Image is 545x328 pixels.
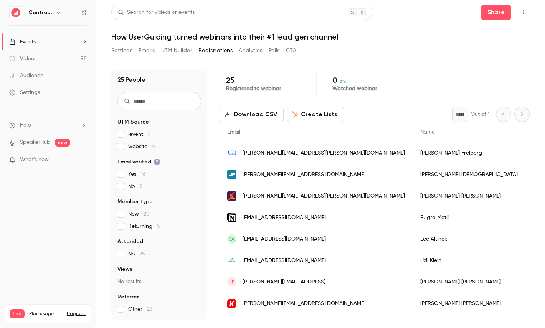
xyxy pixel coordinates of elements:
span: [PERSON_NAME][EMAIL_ADDRESS][DOMAIN_NAME] [243,300,365,308]
span: [EMAIL_ADDRESS][DOMAIN_NAME] [243,214,326,222]
li: help-dropdown-opener [9,121,87,129]
span: 4 [148,132,151,137]
img: Contrast [10,7,22,19]
div: Udi Klein [413,250,525,271]
span: website [128,143,155,150]
button: Emails [139,45,155,57]
h1: 25 People [117,75,145,84]
span: Trial [10,309,25,318]
img: kixie.com [227,299,236,308]
span: Email [227,129,240,135]
p: Out of 1 [471,110,490,118]
span: 5 [157,224,160,229]
div: Ece Altınok [413,228,525,250]
div: Events [9,38,36,46]
span: Yes [128,170,146,178]
span: Name [420,129,435,135]
div: [PERSON_NAME] [PERSON_NAME] [413,293,525,314]
span: Other [128,305,152,313]
p: Watched webinar [332,85,416,92]
div: [PERSON_NAME] [PERSON_NAME] [413,271,525,293]
a: SpeakerHub [20,138,50,147]
p: 25 [226,76,310,85]
button: Upgrade [67,311,86,317]
button: Analytics [239,45,263,57]
div: Buğra Metli [413,207,525,228]
span: 0 % [339,79,346,84]
span: Help [20,121,31,129]
button: UTM builder [161,45,192,57]
span: [PERSON_NAME][EMAIL_ADDRESS][DOMAIN_NAME] [243,171,365,179]
span: UTM Source [117,118,149,126]
button: CTA [286,45,296,57]
img: adzuna.com [227,256,236,265]
span: LE [230,279,234,285]
div: Videos [9,55,36,63]
div: [PERSON_NAME] [DEMOGRAPHIC_DATA] [413,164,525,185]
span: Views [117,265,132,273]
span: [EMAIL_ADDRESS][DOMAIN_NAME] [243,257,326,265]
span: Email verified [117,158,160,166]
img: bugrametli.com [227,213,236,222]
span: 20 [144,211,150,217]
section: facet-groups [117,118,201,313]
p: No results [117,278,201,285]
h1: How UserGuiding turned webinars into their #1 lead gen channel [111,32,530,41]
button: Create Lists [287,107,344,122]
div: [PERSON_NAME] Freiberg [413,142,525,164]
button: Download CSV [220,107,284,122]
div: Audience [9,72,43,79]
img: copecart.com [227,148,236,158]
span: Referrer [117,293,139,301]
span: Returning [128,223,160,230]
span: [EMAIL_ADDRESS][DOMAIN_NAME] [243,235,326,243]
span: levent [128,130,151,138]
span: What's new [20,156,49,164]
button: Share [481,5,511,20]
span: 9 [139,184,142,189]
p: 0 [332,76,416,85]
span: 25 [139,251,145,257]
span: No [128,250,145,258]
span: Plan usage [29,311,62,317]
button: Polls [269,45,280,57]
div: Settings [9,89,40,96]
span: [PERSON_NAME][EMAIL_ADDRESS][PERSON_NAME][DOMAIN_NAME] [243,149,405,157]
div: [PERSON_NAME] [PERSON_NAME] [413,185,525,207]
p: Registered to webinar [226,85,310,92]
button: Settings [111,45,132,57]
span: New [128,210,150,218]
span: Attended [117,238,143,246]
div: Search for videos or events [118,8,195,16]
img: linx.com.br [227,191,236,201]
span: new [55,139,70,147]
span: EA [229,236,235,242]
span: 4 [152,144,155,149]
button: Registrations [198,45,233,57]
span: 23 [147,307,152,312]
h6: Contrast [28,9,53,16]
img: stakpak.dev [227,170,236,179]
span: No [128,183,142,190]
span: [PERSON_NAME][EMAIL_ADDRESS] [243,278,325,286]
span: Member type [117,198,153,206]
span: 16 [141,171,146,177]
span: [PERSON_NAME][EMAIL_ADDRESS][PERSON_NAME][DOMAIN_NAME] [243,192,405,200]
